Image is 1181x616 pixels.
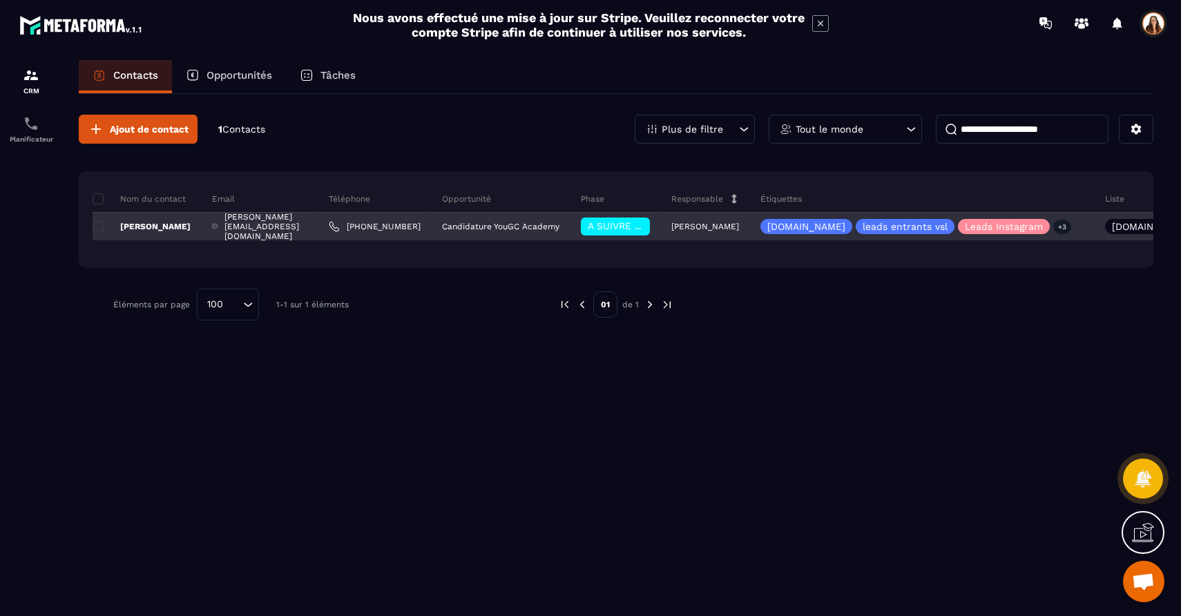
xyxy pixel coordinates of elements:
p: Contacts [113,69,158,81]
p: Tout le monde [796,124,863,134]
p: [PERSON_NAME] [671,222,739,231]
h2: Nous avons effectué une mise à jour sur Stripe. Veuillez reconnecter votre compte Stripe afin de ... [352,10,805,39]
p: CRM [3,87,59,95]
img: scheduler [23,115,39,132]
p: [PERSON_NAME] [93,221,191,232]
span: A SUIVRE ⏳ [588,220,646,231]
p: Tâches [320,69,356,81]
span: Contacts [222,124,265,135]
p: 1 [218,123,265,136]
img: next [661,298,673,311]
img: logo [19,12,144,37]
p: Étiquettes [760,193,802,204]
p: 1-1 sur 1 éléments [276,300,349,309]
input: Search for option [228,297,240,312]
p: Phase [581,193,604,204]
p: leads entrants vsl [863,222,948,231]
p: Nom du contact [93,193,186,204]
button: Ajout de contact [79,115,198,144]
p: Candidature YouGC Academy [442,222,559,231]
a: Opportunités [172,60,286,93]
p: Éléments par page [113,300,190,309]
div: Search for option [197,289,259,320]
a: schedulerschedulerPlanificateur [3,105,59,153]
span: 100 [202,297,228,312]
p: Email [212,193,235,204]
p: [DOMAIN_NAME] [767,222,845,231]
p: Leads Instagram [965,222,1043,231]
span: Ajout de contact [110,122,189,136]
p: Opportunité [442,193,491,204]
a: Tâches [286,60,369,93]
img: prev [576,298,588,311]
a: Ouvrir le chat [1123,561,1164,602]
a: [PHONE_NUMBER] [329,221,421,232]
p: Plus de filtre [662,124,723,134]
a: Contacts [79,60,172,93]
p: Planificateur [3,135,59,143]
p: Téléphone [329,193,370,204]
img: next [644,298,656,311]
a: formationformationCRM [3,57,59,105]
img: prev [559,298,571,311]
p: Liste [1105,193,1124,204]
p: Opportunités [207,69,272,81]
p: Responsable [671,193,723,204]
p: de 1 [622,299,639,310]
img: formation [23,67,39,84]
p: 01 [593,291,617,318]
p: +3 [1053,220,1071,234]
